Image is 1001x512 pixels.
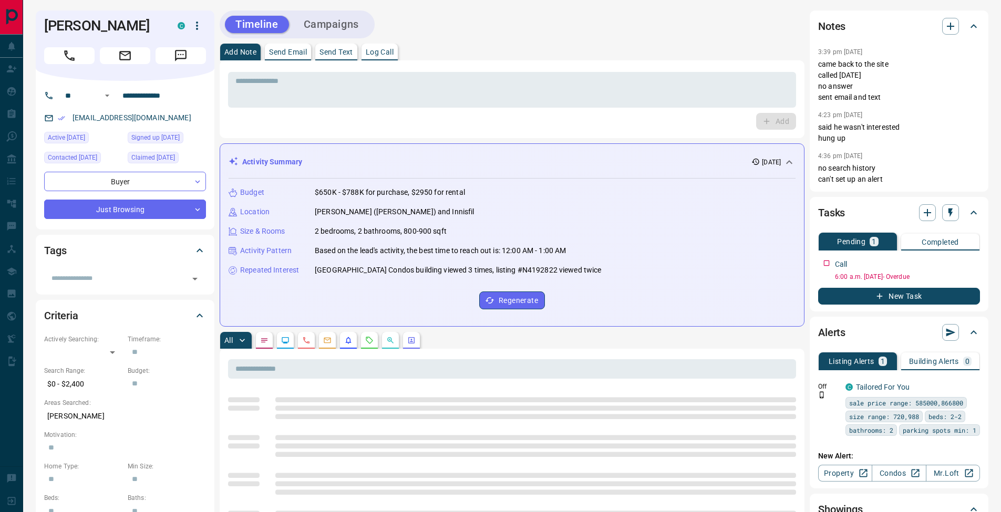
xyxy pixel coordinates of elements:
[224,337,233,344] p: All
[818,48,863,56] p: 3:39 pm [DATE]
[818,152,863,160] p: 4:36 pm [DATE]
[818,451,980,462] p: New Alert:
[928,411,962,422] span: beds: 2-2
[818,382,839,391] p: Off
[44,407,206,425] p: [PERSON_NAME]
[849,411,919,422] span: size range: 720,988
[315,245,566,256] p: Based on the lead's activity, the best time to reach out is: 12:00 AM - 1:00 AM
[479,291,545,309] button: Regenerate
[293,16,369,33] button: Campaigns
[319,48,353,56] p: Send Text
[44,152,122,166] div: Wed Oct 01 2025
[835,272,980,281] p: 6:00 a.m. [DATE] - Overdue
[128,335,206,344] p: Timeframe:
[909,358,959,365] p: Building Alerts
[872,238,876,245] p: 1
[44,200,206,219] div: Just Browsing
[188,271,202,286] button: Open
[315,187,465,198] p: $650K - $788K for purchase, $2950 for rental
[128,493,206,503] p: Baths:
[44,375,122,393] p: $0 - $2,400
[762,158,781,167] p: [DATE]
[128,152,206,166] div: Thu Jun 22 2023
[315,265,602,276] p: [GEOGRAPHIC_DATA] Condos building viewed 3 times, listing #N4192822 viewed twice
[818,14,980,39] div: Notes
[818,200,980,225] div: Tasks
[302,336,311,344] svg: Calls
[44,366,122,375] p: Search Range:
[818,465,872,482] a: Property
[128,462,206,471] p: Min Size:
[323,336,332,344] svg: Emails
[849,425,893,435] span: bathrooms: 2
[128,366,206,375] p: Budget:
[926,465,980,482] a: Mr.Loft
[44,430,206,440] p: Motivation:
[835,259,848,270] p: Call
[344,336,353,344] svg: Listing Alerts
[922,238,959,246] p: Completed
[178,22,185,29] div: condos.ca
[229,152,796,172] div: Activity Summary[DATE]
[386,336,395,344] svg: Opportunities
[837,238,865,245] p: Pending
[225,16,289,33] button: Timeline
[240,226,285,237] p: Size & Rooms
[44,172,206,191] div: Buyer
[224,48,256,56] p: Add Note
[240,206,270,217] p: Location
[818,324,845,341] h2: Alerts
[240,245,292,256] p: Activity Pattern
[818,59,980,103] p: came back to the site called [DATE] no answer sent email and text
[269,48,307,56] p: Send Email
[242,156,302,168] p: Activity Summary
[44,132,122,147] div: Fri Sep 26 2025
[73,113,191,122] a: [EMAIL_ADDRESS][DOMAIN_NAME]
[44,493,122,503] p: Beds:
[965,358,969,365] p: 0
[44,47,95,64] span: Call
[818,204,845,221] h2: Tasks
[44,462,122,471] p: Home Type:
[818,320,980,345] div: Alerts
[881,358,885,365] p: 1
[315,206,474,217] p: [PERSON_NAME] ([PERSON_NAME]) and Innisfil
[856,383,910,391] a: Tailored For You
[872,465,926,482] a: Condos
[260,336,269,344] svg: Notes
[44,303,206,328] div: Criteria
[131,132,180,143] span: Signed up [DATE]
[44,307,78,324] h2: Criteria
[131,152,175,163] span: Claimed [DATE]
[407,336,416,344] svg: Agent Actions
[818,391,825,399] svg: Push Notification Only
[100,47,150,64] span: Email
[818,111,863,119] p: 4:23 pm [DATE]
[818,288,980,305] button: New Task
[48,132,85,143] span: Active [DATE]
[849,398,963,408] span: sale price range: 585000,866800
[366,48,394,56] p: Log Call
[903,425,976,435] span: parking spots min: 1
[48,152,97,163] span: Contacted [DATE]
[58,114,65,122] svg: Email Verified
[44,242,66,259] h2: Tags
[101,89,113,102] button: Open
[315,226,447,237] p: 2 bedrooms, 2 bathrooms, 800-900 sqft
[365,336,374,344] svg: Requests
[44,335,122,344] p: Actively Searching:
[44,238,206,263] div: Tags
[240,187,264,198] p: Budget
[156,47,206,64] span: Message
[44,398,206,407] p: Areas Searched:
[818,122,980,144] p: said he wasn't interested hung up
[240,265,299,276] p: Repeated Interest
[829,358,874,365] p: Listing Alerts
[818,18,845,35] h2: Notes
[818,163,980,185] p: no search history can't set up an alert
[44,17,162,34] h1: [PERSON_NAME]
[281,336,290,344] svg: Lead Browsing Activity
[128,132,206,147] div: Wed Mar 25 2020
[845,383,853,391] div: condos.ca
